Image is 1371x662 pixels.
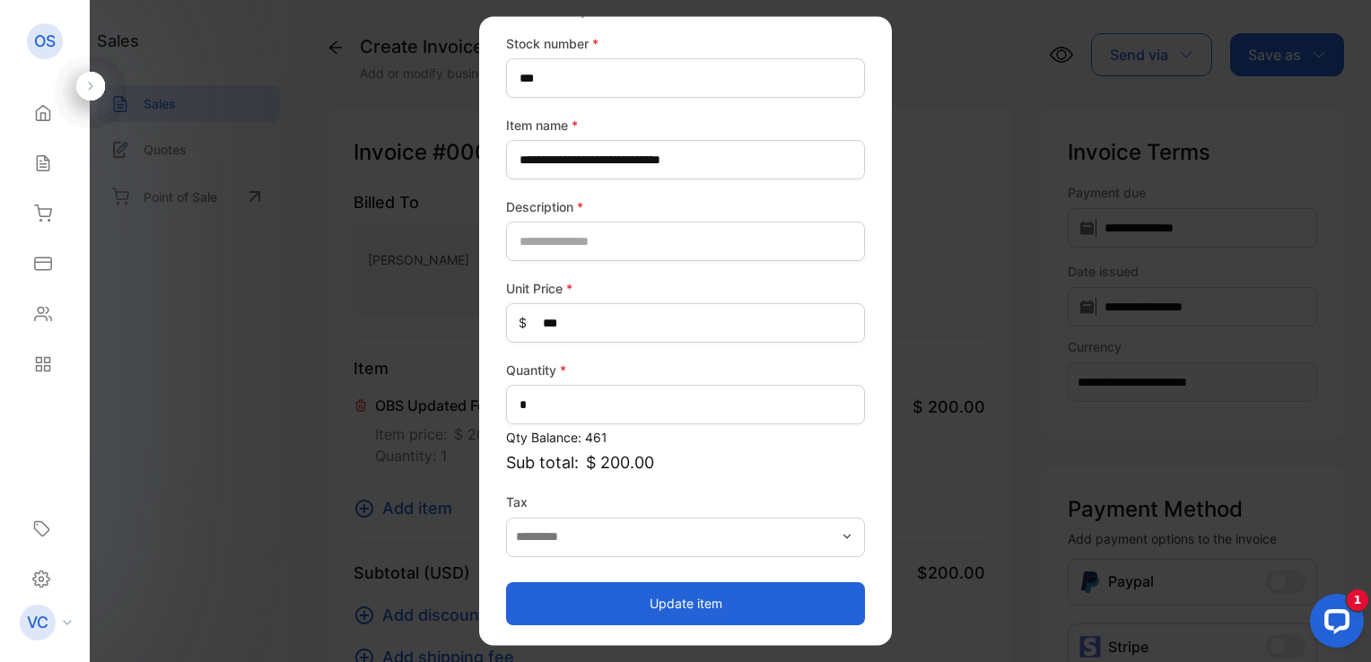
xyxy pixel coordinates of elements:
[1296,587,1371,662] iframe: LiveChat chat widget
[34,30,56,53] p: OS
[586,450,654,475] span: $ 200.00
[506,197,865,216] label: Description
[506,361,865,379] label: Quantity
[519,314,527,333] span: $
[506,34,865,53] label: Stock number
[27,611,48,634] p: VC
[506,279,865,298] label: Unit Price
[506,450,865,475] p: Sub total:
[506,582,865,625] button: Update item
[506,428,865,447] p: Qty Balance: 461
[506,492,865,511] label: Tax
[506,116,865,135] label: Item name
